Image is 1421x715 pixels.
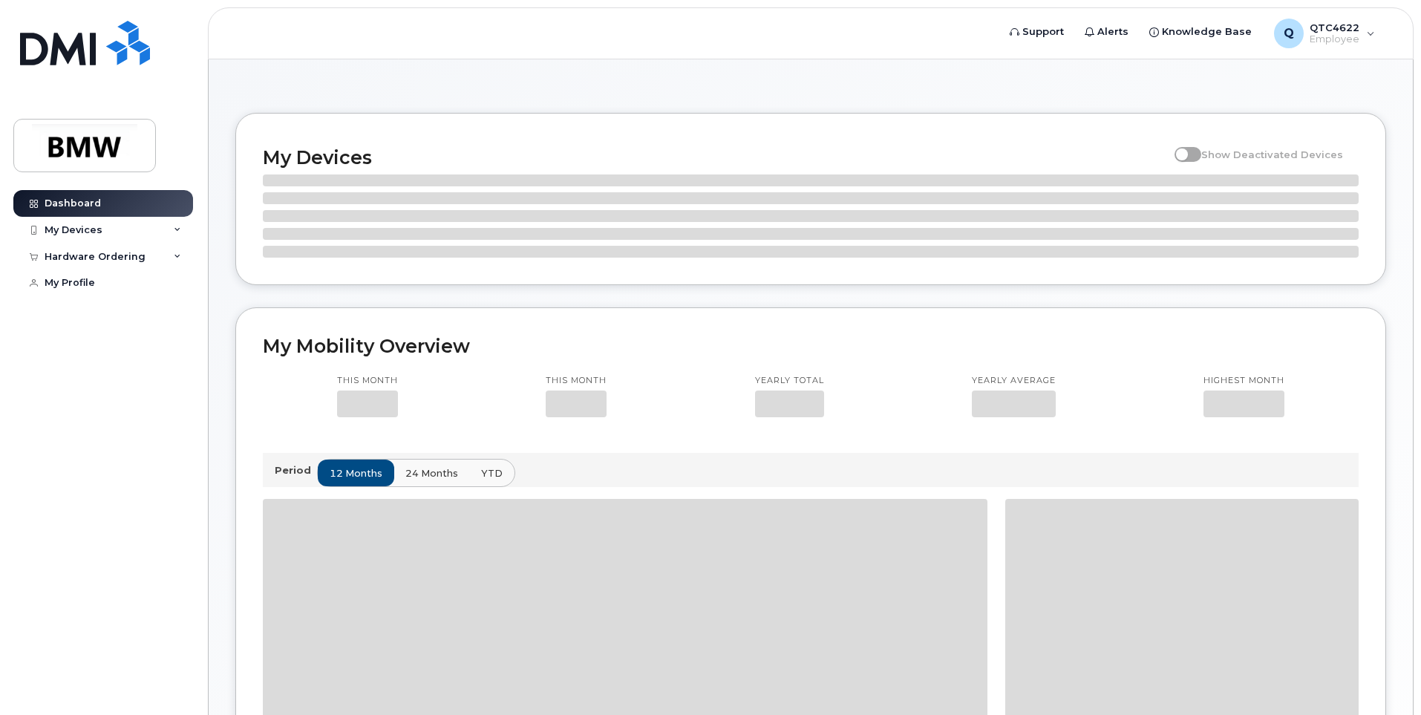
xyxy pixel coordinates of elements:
[972,375,1056,387] p: Yearly average
[481,466,503,480] span: YTD
[405,466,458,480] span: 24 months
[755,375,824,387] p: Yearly total
[337,375,398,387] p: This month
[1203,375,1284,387] p: Highest month
[263,146,1167,169] h2: My Devices
[263,335,1359,357] h2: My Mobility Overview
[1175,140,1186,152] input: Show Deactivated Devices
[275,463,317,477] p: Period
[1201,148,1343,160] span: Show Deactivated Devices
[546,375,607,387] p: This month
